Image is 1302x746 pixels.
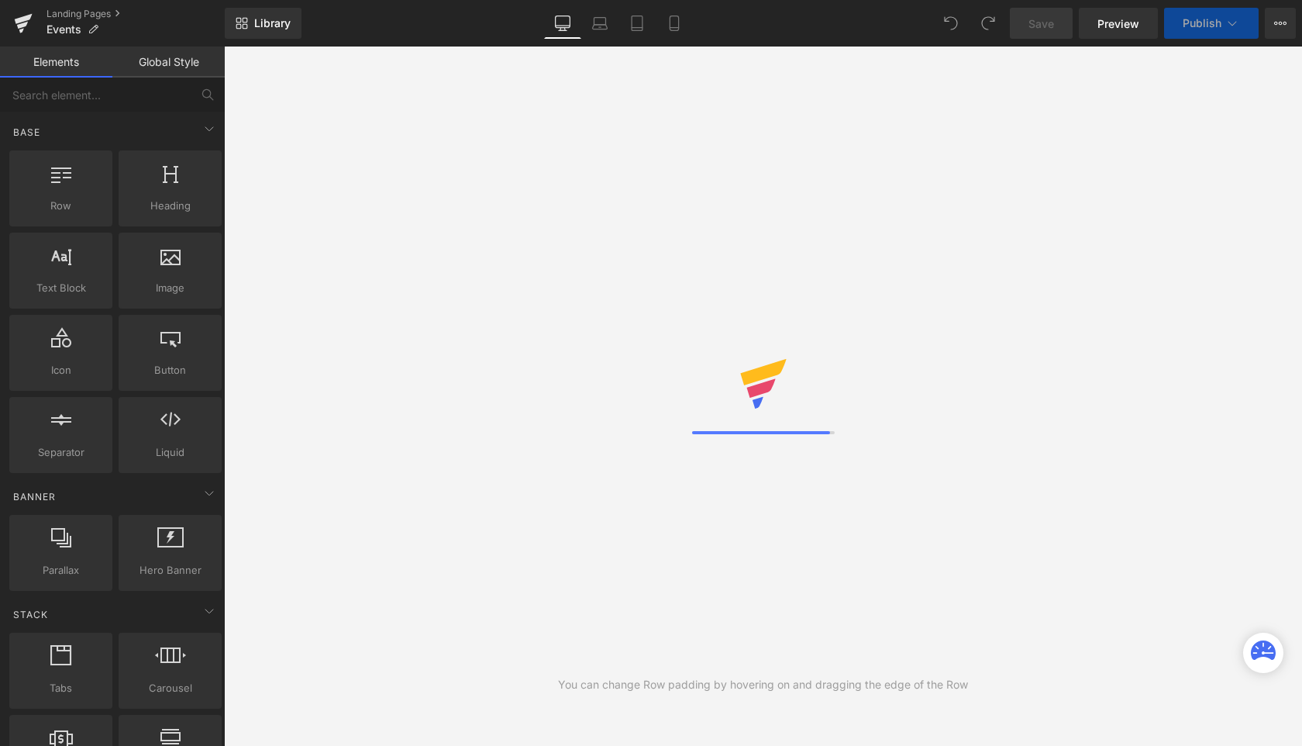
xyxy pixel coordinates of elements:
span: Image [123,280,217,296]
span: Icon [14,362,108,378]
span: Events [46,23,81,36]
a: Laptop [581,8,618,39]
button: Undo [935,8,966,39]
span: Text Block [14,280,108,296]
a: Tablet [618,8,656,39]
span: Parallax [14,562,108,578]
span: Row [14,198,108,214]
a: Desktop [544,8,581,39]
span: Hero Banner [123,562,217,578]
span: Publish [1183,17,1221,29]
span: Tabs [14,680,108,696]
span: Base [12,125,42,140]
div: You can change Row padding by hovering on and dragging the edge of the Row [558,676,968,693]
span: Library [254,16,291,30]
a: Landing Pages [46,8,225,20]
span: Carousel [123,680,217,696]
a: Mobile [656,8,693,39]
span: Preview [1097,16,1139,32]
span: Save [1028,16,1054,32]
span: Button [123,362,217,378]
a: Global Style [112,47,225,78]
button: Publish [1164,8,1259,39]
span: Separator [14,444,108,461]
a: New Library [225,8,301,39]
span: Stack [12,607,50,622]
a: Preview [1079,8,1158,39]
span: Heading [123,198,217,214]
span: Banner [12,489,57,504]
button: Redo [973,8,1004,39]
button: More [1265,8,1296,39]
span: Liquid [123,444,217,461]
